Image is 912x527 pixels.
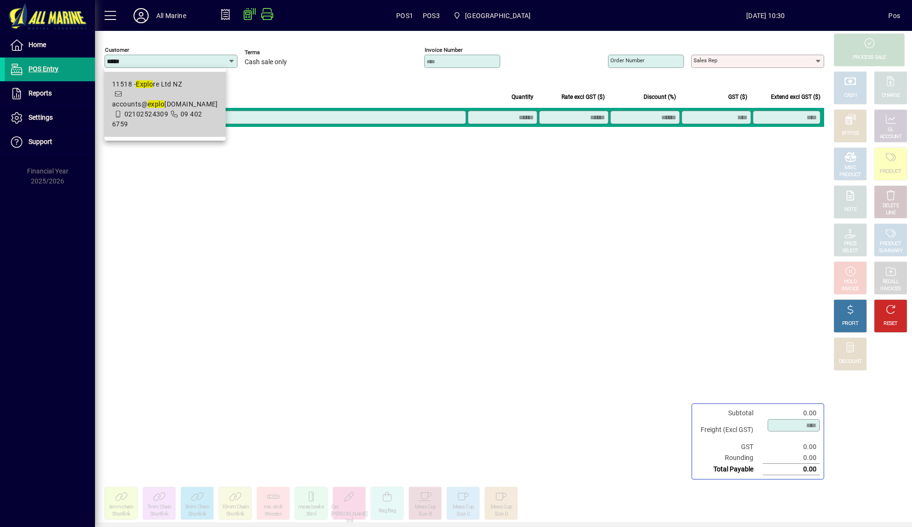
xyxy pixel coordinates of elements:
td: Total Payable [696,464,763,475]
span: [GEOGRAPHIC_DATA] [465,8,531,23]
div: DELETE [883,202,899,210]
div: meas beake [298,504,324,511]
div: Shortlink [150,511,169,518]
div: 7mm Chain [147,504,171,511]
span: POS3 [423,8,440,23]
em: Explo [136,80,153,88]
span: [DATE] 10:30 [643,8,888,23]
div: Pos [888,8,900,23]
div: Size D [494,511,508,518]
mat-label: Customer [105,47,129,53]
div: PROFIT [842,320,858,327]
div: RESET [883,320,898,327]
span: Cash sale only [245,58,287,66]
div: Size B [418,511,432,518]
mat-option: 11518 - Explore Ltd NZ [104,72,226,137]
div: PROCESS SALE [853,54,886,61]
div: SELECT [842,248,859,255]
span: 02102524309 [124,110,169,118]
span: Rate excl GST ($) [561,92,605,102]
td: GST [696,441,763,452]
div: HOLD [844,278,856,286]
div: 8mm Chain [185,504,209,511]
td: Freight (Excl GST) [696,419,763,441]
span: Support [28,138,52,145]
div: PRODUCT [839,172,861,179]
td: Rounding [696,452,763,464]
a: Settings [5,106,95,130]
mat-label: Sales rep [693,57,717,64]
div: All Marine [156,8,186,23]
span: POS1 [396,8,413,23]
div: DISCOUNT [839,358,862,365]
span: POS Entry [28,65,58,73]
td: 0.00 [763,441,820,452]
div: Rag Bag [379,508,396,515]
span: GST ($) [728,92,747,102]
div: Meas Cup [415,504,436,511]
div: Meas Cup [491,504,512,511]
div: MISC [845,164,856,172]
div: 10mm Chain [222,504,248,511]
span: Discount (%) [644,92,676,102]
span: Terms [245,49,302,56]
div: GL [888,126,894,134]
div: Wooden [265,511,282,518]
td: 0.00 [763,464,820,475]
div: PRODUCT [880,168,901,175]
div: Meas Cup [453,504,474,511]
div: Cat [PERSON_NAME] [331,504,367,517]
span: Extend excl GST ($) [771,92,820,102]
div: CASH [844,92,856,99]
td: 0.00 [763,408,820,419]
div: Shortlink [188,511,207,518]
span: accounts@ [DOMAIN_NAME] [112,100,218,108]
em: explo [148,100,164,108]
div: Shortlink [112,511,131,518]
div: SUMMARY [879,248,902,255]
div: 11518 - re Ltd NZ [112,79,218,89]
div: EFTPOS [842,130,859,137]
a: Support [5,130,95,154]
div: RECALL [883,278,899,286]
div: INVOICES [880,286,901,293]
div: mix stick [264,504,283,511]
td: 0.00 [763,452,820,464]
button: Profile [126,7,156,24]
div: PRODUCT [880,240,901,248]
span: Settings [28,114,53,121]
div: 1ml [345,517,353,525]
div: NOTE [844,206,856,213]
div: 30ml [306,511,316,518]
div: Size C [456,511,470,518]
a: Home [5,33,95,57]
span: Reports [28,89,52,97]
a: Reports [5,82,95,105]
div: 6mm chain [109,504,133,511]
mat-label: Order number [610,57,645,64]
div: LINE [886,210,895,217]
div: PRICE [844,240,857,248]
div: ACCOUNT [880,134,902,141]
span: Home [28,41,46,48]
div: INVOICE [841,286,859,293]
div: CHARGE [882,92,900,99]
div: Shortlink [226,511,245,518]
mat-label: Invoice number [425,47,463,53]
td: Subtotal [696,408,763,419]
span: Quantity [512,92,533,102]
span: Port Road [449,7,534,24]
